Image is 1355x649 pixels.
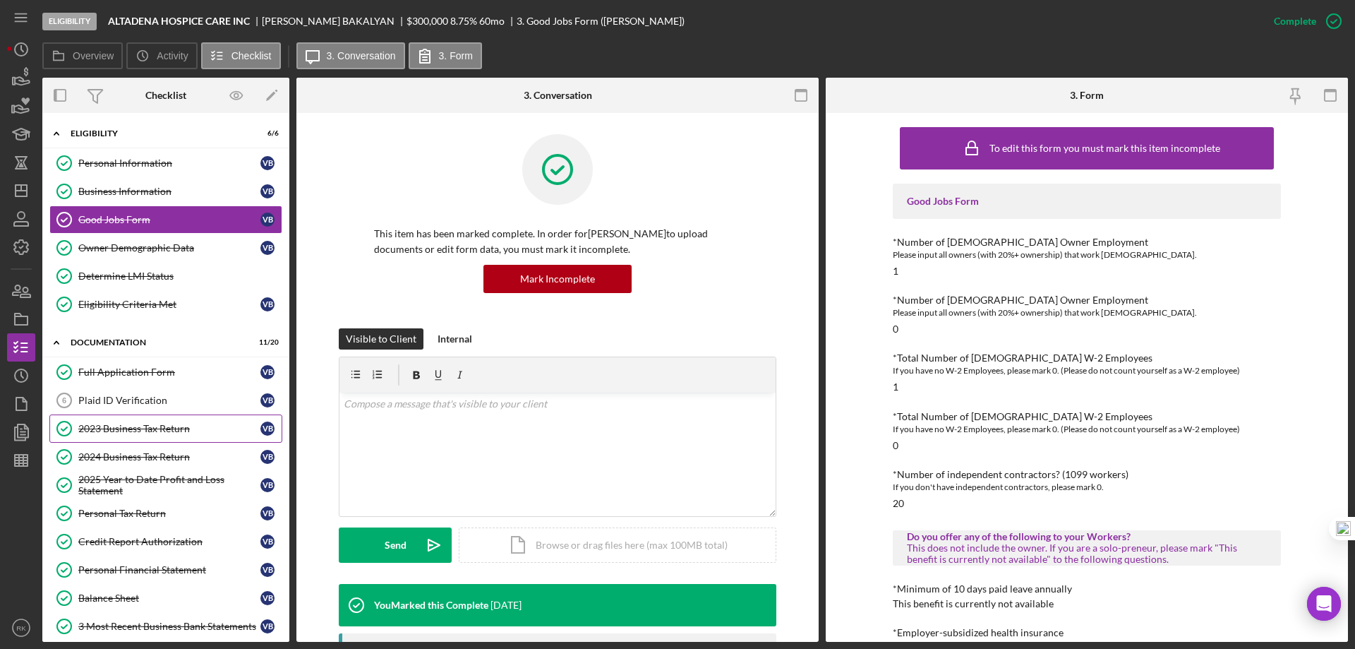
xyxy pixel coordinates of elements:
[49,528,282,556] a: Credit Report AuthorizationVB
[260,478,275,492] div: V B
[893,440,898,451] div: 0
[260,184,275,198] div: V B
[49,612,282,641] a: 3 Most Recent Business Bank StatementsVB
[260,213,275,227] div: V B
[262,16,406,27] div: [PERSON_NAME] BAKALYAN
[49,290,282,318] a: Eligibility Criteria MetVB
[524,90,592,101] div: 3. Conversation
[260,450,275,464] div: V B
[893,480,1281,494] div: If you don't have independent contractors, please mark 0.
[893,237,1281,248] div: *Number of [DEMOGRAPHIC_DATA] Owner Employment
[78,395,260,406] div: Plaid ID Verification
[253,338,279,347] div: 11 / 20
[231,50,272,61] label: Checklist
[78,564,260,576] div: Personal Financial Statement
[893,266,898,277] div: 1
[7,614,35,642] button: RK
[78,508,260,519] div: Personal Tax Return
[260,591,275,605] div: V B
[49,206,282,234] a: Good Jobs FormVB
[374,600,488,611] div: You Marked this Complete
[1260,7,1348,35] button: Complete
[126,42,197,69] button: Activity
[438,328,472,350] div: Internal
[49,177,282,206] a: Business InformationVB
[49,471,282,499] a: 2025 Year to Date Profit and Loss StatementVB
[49,584,282,612] a: Balance SheetVB
[78,536,260,547] div: Credit Report Authorization
[907,531,1267,542] div: Do you offer any of the following to your Workers?
[439,50,473,61] label: 3. Form
[893,598,1054,609] div: This benefit is currently not available
[893,583,1281,595] div: *Minimum of 10 days paid leave annually
[49,556,282,584] a: Personal Financial StatementVB
[71,338,243,347] div: Documentation
[49,415,282,443] a: 2023 Business Tax ReturnVB
[517,16,685,27] div: 3. Good Jobs Form ([PERSON_NAME])
[78,621,260,632] div: 3 Most Recent Business Bank Statements
[78,451,260,463] div: 2024 Business Tax Return
[893,381,898,393] div: 1
[339,528,452,563] button: Send
[157,50,188,61] label: Activity
[893,411,1281,422] div: *Total Number of [DEMOGRAPHIC_DATA] W-2 Employees
[1336,521,1351,536] img: one_i.png
[989,143,1220,154] div: To edit this form you must mark this item incomplete
[78,299,260,310] div: Eligibility Criteria Met
[406,15,448,27] span: $300,000
[450,16,477,27] div: 8.75 %
[260,241,275,255] div: V B
[42,42,123,69] button: Overview
[71,129,243,138] div: Eligibility
[78,157,260,169] div: Personal Information
[78,474,260,496] div: 2025 Year to Date Profit and Loss Statement
[253,129,279,138] div: 6 / 6
[296,42,405,69] button: 3. Conversation
[260,365,275,379] div: V B
[893,364,1281,378] div: If you have no W-2 Employees, please mark 0. (Please do not count yourself as a W-2 employee)
[260,619,275,633] div: V B
[907,542,1267,565] div: This does not include the owner. If you are a solo-preneur, please mark "This benefit is currentl...
[260,297,275,311] div: V B
[1274,7,1316,35] div: Complete
[893,352,1281,364] div: *Total Number of [DEMOGRAPHIC_DATA] W-2 Employees
[1070,90,1104,101] div: 3. Form
[430,328,479,350] button: Internal
[49,234,282,262] a: Owner Demographic DataVB
[145,90,186,101] div: Checklist
[42,13,97,30] div: Eligibility
[385,528,406,563] div: Send
[907,196,1267,207] div: Good Jobs Form
[78,214,260,225] div: Good Jobs Form
[327,50,396,61] label: 3. Conversation
[108,16,250,27] b: ALTADENA HOSPICE CARE INC
[893,306,1281,320] div: Please input all owners (with 20%+ ownership) that work [DEMOGRAPHIC_DATA].
[260,563,275,577] div: V B
[16,624,26,632] text: RK
[62,396,66,405] tspan: 6
[893,469,1281,480] div: *Number of independent contractors? (1099 workers)
[201,42,281,69] button: Checklist
[260,422,275,436] div: V B
[49,386,282,415] a: 6Plaid ID VerificationVB
[409,42,482,69] button: 3. Form
[1307,587,1341,621] div: Open Intercom Messenger
[78,242,260,254] div: Owner Demographic Data
[893,422,1281,436] div: If you have no W-2 Employees, please mark 0. (Please do not count yourself as a W-2 employee)
[78,593,260,604] div: Balance Sheet
[78,270,282,282] div: Determine LMI Status
[520,265,595,293] div: Mark Incomplete
[78,186,260,197] div: Business Information
[49,262,282,290] a: Determine LMI Status
[893,248,1281,262] div: Please input all owners (with 20%+ ownership) that work [DEMOGRAPHIC_DATA].
[49,499,282,528] a: Personal Tax ReturnVB
[260,506,275,520] div: V B
[374,226,741,258] p: This item has been marked complete. In order for [PERSON_NAME] to upload documents or edit form d...
[490,600,522,611] time: 2025-09-19 00:00
[346,328,416,350] div: Visible to Client
[339,328,423,350] button: Visible to Client
[893,498,904,509] div: 20
[893,294,1281,306] div: *Number of [DEMOGRAPHIC_DATA] Owner Employment
[49,443,282,471] a: 2024 Business Tax ReturnVB
[893,627,1281,638] div: *Employer-subsidized health insurance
